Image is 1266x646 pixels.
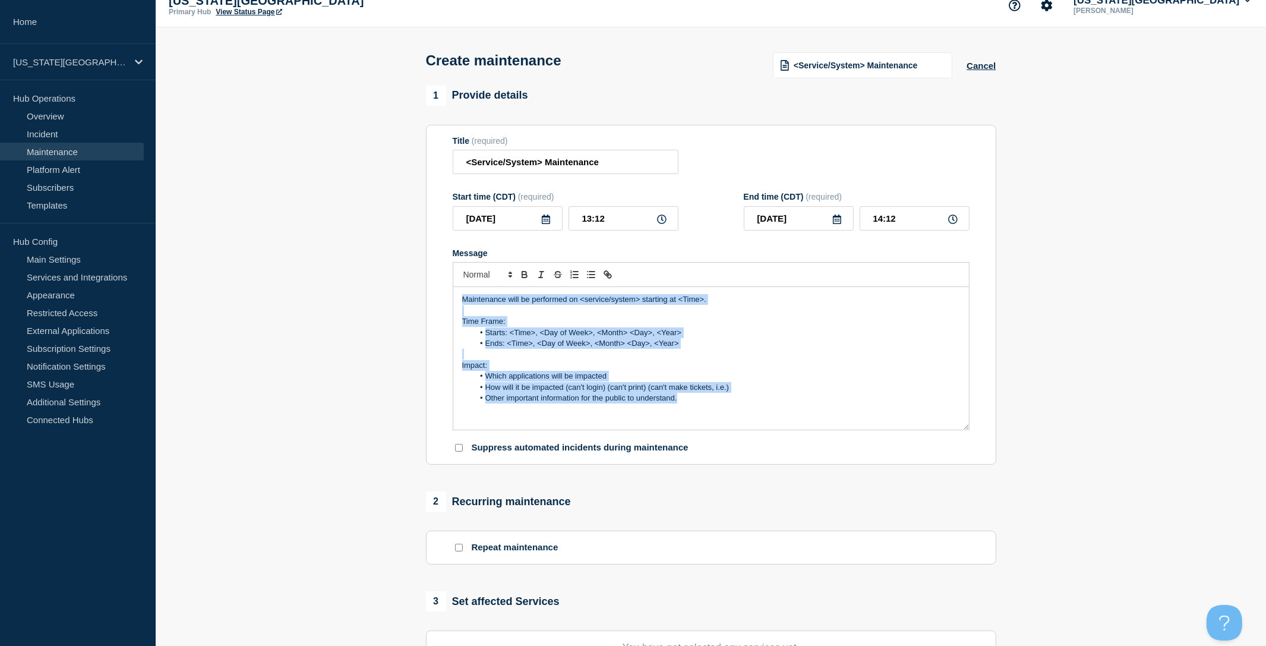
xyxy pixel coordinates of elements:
[453,192,678,201] div: Start time (CDT)
[472,542,558,553] p: Repeat maintenance
[1071,7,1195,15] p: [PERSON_NAME]
[518,192,554,201] span: (required)
[453,150,678,174] input: Title
[550,267,566,282] button: Toggle strikethrough text
[860,206,970,231] input: HH:MM
[462,294,960,305] p: Maintenance will be performed on <service/system> starting at <Time>.
[473,327,960,338] li: Starts: <Time>, <Day of Week>, <Month> <Day>, <Year>
[462,316,960,327] p: Time Frame:
[462,360,960,371] p: Impact:
[472,136,508,146] span: (required)
[216,8,282,16] a: View Status Page
[453,206,563,231] input: YYYY-MM-DD
[458,267,516,282] span: Font size
[13,57,127,67] p: [US_STATE][GEOGRAPHIC_DATA]
[426,52,561,69] h1: Create maintenance
[533,267,550,282] button: Toggle italic text
[781,60,789,71] img: template icon
[744,206,854,231] input: YYYY-MM-DD
[473,338,960,349] li: Ends: <Time>, <Day of Week>, <Month> <Day>, <Year>
[794,61,918,70] span: <Service/System> Maintenance
[516,267,533,282] button: Toggle bold text
[569,206,678,231] input: HH:MM
[967,61,996,71] button: Cancel
[455,544,463,552] input: Repeat maintenance
[169,8,211,16] p: Primary Hub
[453,136,678,146] div: Title
[426,86,446,106] span: 1
[806,192,842,201] span: (required)
[455,444,463,452] input: Suppress automated incidents during maintenance
[426,86,528,106] div: Provide details
[453,248,970,258] div: Message
[426,591,560,612] div: Set affected Services
[583,267,599,282] button: Toggle bulleted list
[473,382,960,393] li: How will it be impacted (can't login) (can't print) (can't make tickets, i.e.)
[473,371,960,382] li: Which applications will be impacted
[566,267,583,282] button: Toggle ordered list
[426,491,571,512] div: Recurring maintenance
[744,192,970,201] div: End time (CDT)
[426,591,446,612] span: 3
[472,442,689,453] p: Suppress automated incidents during maintenance
[599,267,616,282] button: Toggle link
[1207,605,1242,641] iframe: Help Scout Beacon - Open
[426,491,446,512] span: 2
[473,393,960,404] li: Other important information for the public to understand.
[453,287,969,430] div: Message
